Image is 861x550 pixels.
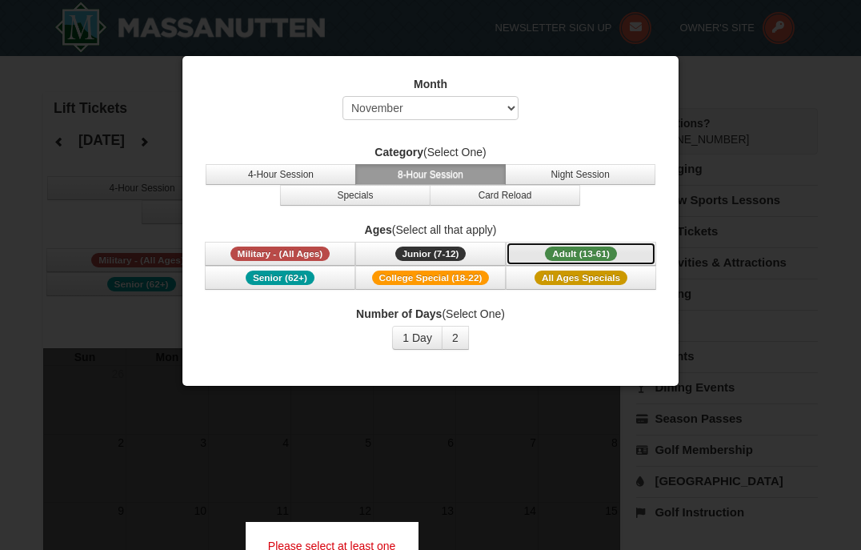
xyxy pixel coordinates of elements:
button: Card Reload [430,185,580,206]
span: Senior (62+) [246,271,314,285]
button: Senior (62+) [205,266,355,290]
button: 8-Hour Session [355,164,506,185]
label: (Select One) [202,306,659,322]
strong: Number of Days [356,307,442,320]
span: Adult (13-61) [545,247,617,261]
button: Night Session [505,164,655,185]
span: Junior (7-12) [395,247,467,261]
button: College Special (18-22) [355,266,506,290]
span: Military - (All Ages) [230,247,330,261]
span: All Ages Specials [535,271,627,285]
strong: Ages [365,223,392,236]
strong: Month [414,78,447,90]
button: Military - (All Ages) [205,242,355,266]
button: Adult (13-61) [506,242,656,266]
button: All Ages Specials [506,266,656,290]
span: College Special (18-22) [372,271,490,285]
button: 4-Hour Session [206,164,356,185]
button: Specials [280,185,430,206]
button: 1 Day [392,326,443,350]
label: (Select One) [202,144,659,160]
strong: Category [374,146,423,159]
label: (Select all that apply) [202,222,659,238]
button: Junior (7-12) [355,242,506,266]
button: 2 [442,326,469,350]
